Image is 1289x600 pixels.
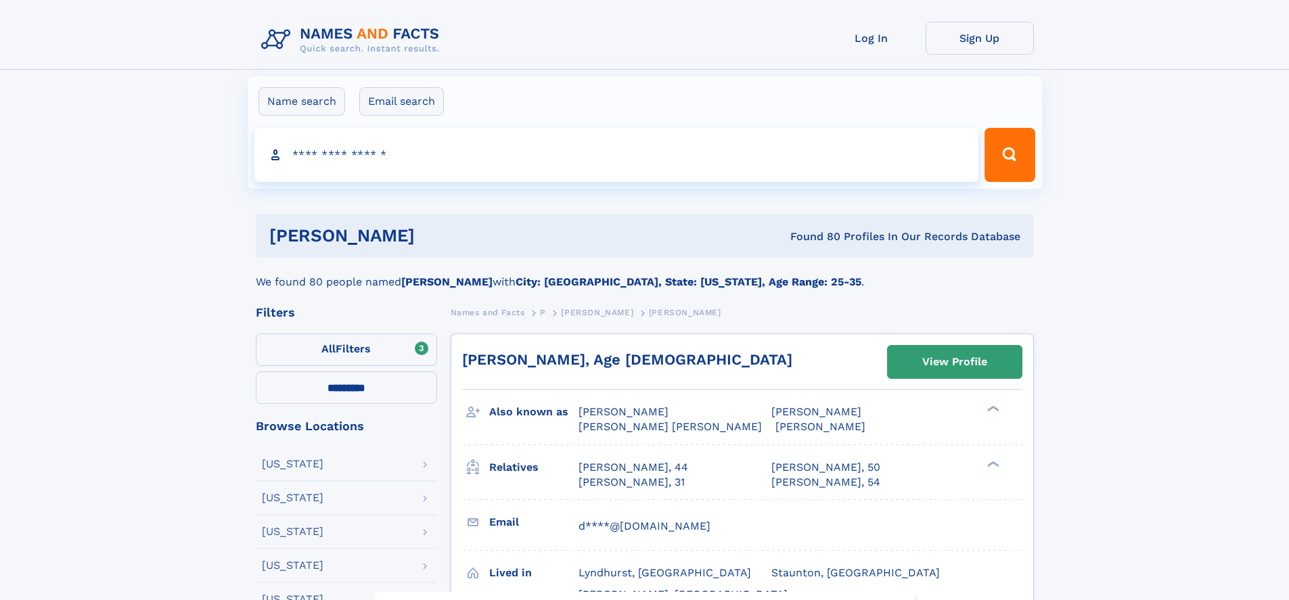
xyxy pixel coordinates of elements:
h1: [PERSON_NAME] [269,227,603,244]
b: City: [GEOGRAPHIC_DATA], State: [US_STATE], Age Range: 25-35 [516,275,861,288]
span: [PERSON_NAME] [649,308,721,317]
a: View Profile [888,346,1022,378]
div: View Profile [922,346,987,377]
a: [PERSON_NAME], 31 [579,475,685,490]
a: [PERSON_NAME] [561,304,633,321]
img: Logo Names and Facts [256,22,451,58]
a: Sign Up [926,22,1034,55]
span: [PERSON_NAME] [775,420,865,433]
span: All [321,342,336,355]
span: Staunton, [GEOGRAPHIC_DATA] [771,566,940,579]
a: [PERSON_NAME], 44 [579,460,688,475]
a: [PERSON_NAME], 50 [771,460,880,475]
div: We found 80 people named with . [256,258,1034,290]
label: Email search [359,87,444,116]
label: Name search [258,87,345,116]
a: P [540,304,546,321]
div: [US_STATE] [262,526,323,537]
span: P [540,308,546,317]
div: [US_STATE] [262,560,323,571]
span: [PERSON_NAME] [PERSON_NAME] [579,420,762,433]
div: [US_STATE] [262,492,323,503]
span: [PERSON_NAME] [579,405,669,418]
span: [PERSON_NAME] [561,308,633,317]
div: ❯ [984,459,1000,468]
button: Search Button [985,128,1035,182]
span: Lyndhurst, [GEOGRAPHIC_DATA] [579,566,751,579]
b: [PERSON_NAME] [401,275,493,288]
a: [PERSON_NAME], Age [DEMOGRAPHIC_DATA] [462,351,792,368]
a: Log In [817,22,926,55]
a: [PERSON_NAME], 54 [771,475,880,490]
h3: Relatives [489,456,579,479]
h3: Also known as [489,400,579,423]
h3: Lived in [489,561,579,584]
span: [PERSON_NAME] [771,405,861,418]
div: Found 80 Profiles In Our Records Database [602,229,1020,244]
div: Browse Locations [256,420,437,432]
div: ❯ [984,405,1000,413]
div: Filters [256,306,437,319]
label: Filters [256,333,437,366]
h3: Email [489,511,579,534]
div: [US_STATE] [262,459,323,469]
input: search input [254,128,979,182]
a: Names and Facts [451,304,525,321]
